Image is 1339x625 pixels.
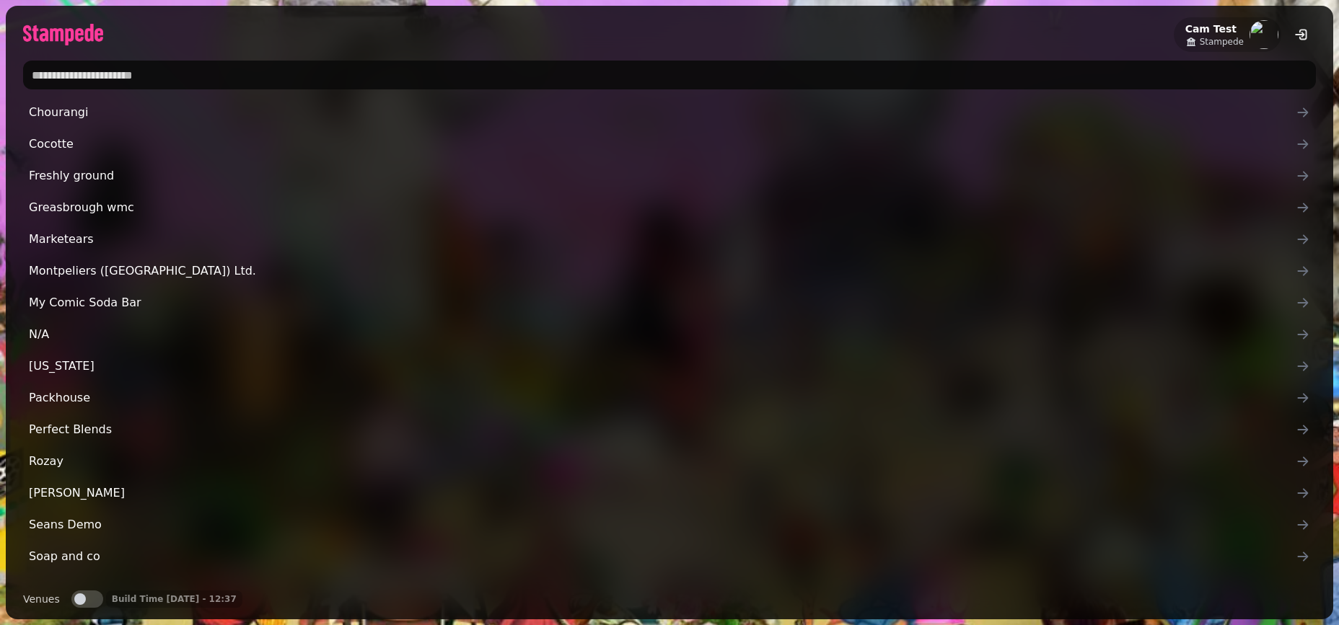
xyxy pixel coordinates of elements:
span: Marketears [29,231,1296,248]
span: Chourangi [29,104,1296,121]
img: aHR0cHM6Ly93d3cuZ3JhdmF0YXIuY29tL2F2YXRhci81MWYwZTMxOGI4OWVhY2U0NGY4YTUyYWY2NjQzMTY1NT9zPTE1MCZkP... [1250,20,1278,49]
span: Cocotte [29,136,1296,153]
a: Packhouse [23,384,1316,412]
a: Montpeliers ([GEOGRAPHIC_DATA]) Ltd. [23,257,1316,285]
a: Chourangi [23,98,1316,127]
a: Perfect Blends [23,415,1316,444]
p: Build Time [DATE] - 12:37 [112,593,237,605]
span: [PERSON_NAME] [29,484,1296,502]
span: Rozay [29,453,1296,470]
span: My Comic Soda Bar [29,294,1296,311]
a: Greasbrough wmc [23,193,1316,222]
img: logo [23,24,103,45]
a: My Comic Soda Bar [23,288,1316,317]
a: [US_STATE] [23,352,1316,381]
a: Stampede [1185,36,1244,48]
span: Freshly ground [29,167,1296,185]
span: N/A [29,326,1296,343]
span: Packhouse [29,389,1296,407]
a: Freshly ground [23,161,1316,190]
a: N/A [23,320,1316,349]
button: logout [1287,20,1316,49]
span: Perfect Blends [29,421,1296,438]
h2: Cam Test [1185,22,1244,36]
label: Venues [23,590,60,608]
span: Seans Demo [29,516,1296,533]
a: Rozay [23,447,1316,476]
a: Soap and co [23,542,1316,571]
a: Cocotte [23,130,1316,159]
span: Soap and co [29,548,1296,565]
a: [PERSON_NAME] [23,479,1316,507]
span: [US_STATE] [29,358,1296,375]
a: Seans Demo [23,510,1316,539]
span: Stampede [1200,36,1244,48]
span: Greasbrough wmc [29,199,1296,216]
a: Marketears [23,225,1316,254]
span: Montpeliers ([GEOGRAPHIC_DATA]) Ltd. [29,262,1296,280]
a: Stampede Root Org [23,574,1316,603]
